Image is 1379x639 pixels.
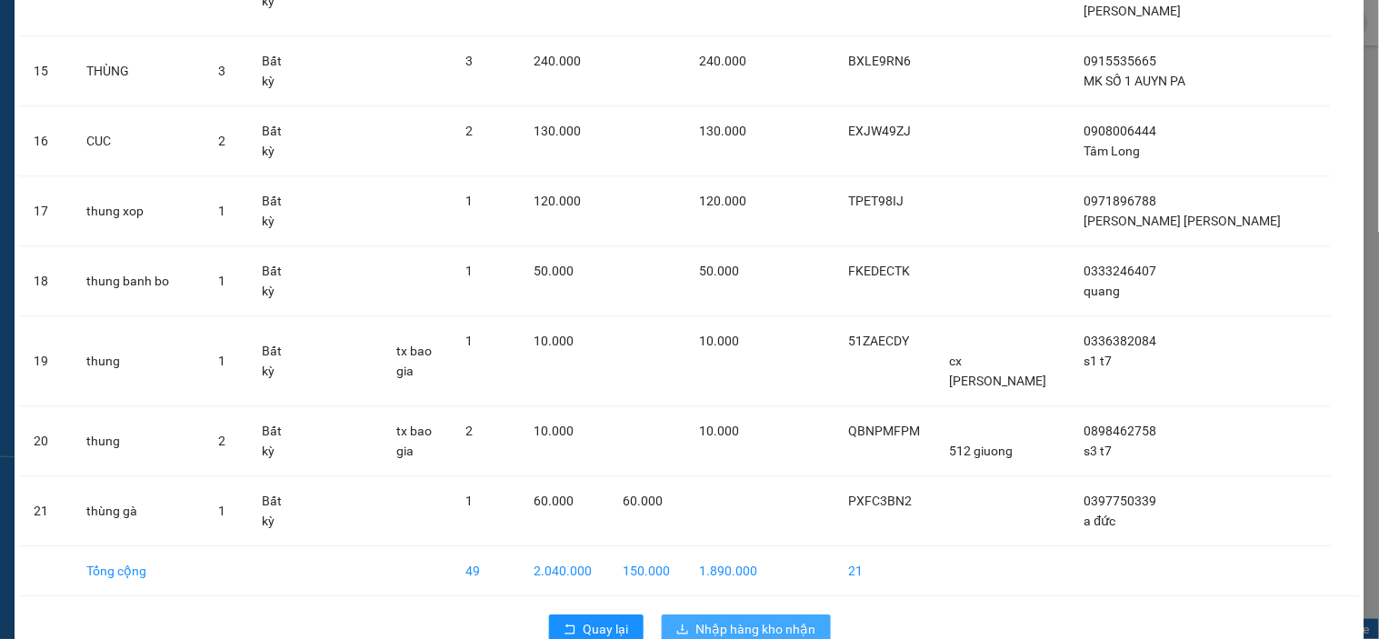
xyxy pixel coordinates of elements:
[699,54,746,68] span: 240.000
[564,623,576,637] span: rollback
[848,494,912,508] span: PXFC3BN2
[19,36,72,106] td: 15
[1084,424,1157,438] span: 0898462758
[848,124,911,138] span: EXJW49ZJ
[452,546,520,596] td: 49
[1084,334,1157,348] span: 0336382084
[19,316,72,406] td: 19
[1084,514,1116,528] span: a đức
[1084,264,1157,278] span: 0333246407
[534,494,574,508] span: 60.000
[696,619,816,639] span: Nhập hàng kho nhận
[699,334,739,348] span: 10.000
[534,194,581,208] span: 120.000
[218,504,225,518] span: 1
[218,64,225,78] span: 3
[218,204,225,218] span: 1
[163,69,364,91] span: Gửi: 96HV 0343812658
[1084,124,1157,138] span: 0908006444
[848,264,910,278] span: FKEDECTK
[163,49,229,63] span: [DATE] 12:57
[848,54,911,68] span: BXLE9RN6
[534,264,574,278] span: 50.000
[247,316,307,406] td: Bất kỳ
[218,354,225,368] span: 1
[247,476,307,546] td: Bất kỳ
[247,106,307,176] td: Bất kỳ
[72,246,204,316] td: thung banh bo
[247,176,307,246] td: Bất kỳ
[949,354,1046,388] span: cx [PERSON_NAME]
[699,194,746,208] span: 120.000
[72,546,204,596] td: Tổng cộng
[247,36,307,106] td: Bất kỳ
[19,246,72,316] td: 18
[163,99,227,121] span: AyunPa
[72,476,204,546] td: thùng gà
[19,106,72,176] td: 16
[8,56,99,85] h2: B3PIYFA1
[218,134,225,148] span: 2
[163,125,253,157] span: 1XE SỐ
[1084,444,1113,458] span: s3 t7
[676,623,689,637] span: download
[466,194,474,208] span: 1
[72,106,204,176] td: CUC
[584,619,629,639] span: Quay lại
[1084,54,1157,68] span: 0915535665
[1084,284,1121,298] span: quang
[608,546,685,596] td: 150.000
[534,54,581,68] span: 240.000
[699,264,739,278] span: 50.000
[519,546,608,596] td: 2.040.000
[1084,214,1282,228] span: [PERSON_NAME] [PERSON_NAME]
[685,546,772,596] td: 1.890.000
[72,316,204,406] td: thung
[466,54,474,68] span: 3
[218,434,225,448] span: 2
[623,494,663,508] span: 60.000
[1084,74,1186,88] span: MK SỐ 1 AUYN PA
[218,274,225,288] span: 1
[699,124,746,138] span: 130.000
[949,444,1013,458] span: 512 giuong
[848,334,909,348] span: 51ZAECDY
[1084,494,1157,508] span: 0397750339
[247,406,307,476] td: Bất kỳ
[72,36,204,106] td: THÙNG
[466,424,474,438] span: 2
[19,176,72,246] td: 17
[72,406,204,476] td: thung
[466,494,474,508] span: 1
[699,424,739,438] span: 10.000
[1084,144,1141,158] span: Tâm Long
[834,546,934,596] td: 21
[466,124,474,138] span: 2
[848,194,904,208] span: TPET98IJ
[1084,354,1113,368] span: s1 t7
[396,344,432,378] span: tx bao gia
[247,246,307,316] td: Bất kỳ
[534,424,574,438] span: 10.000
[46,13,122,40] b: Cô Hai
[534,334,574,348] span: 10.000
[19,476,72,546] td: 21
[396,424,432,458] span: tx bao gia
[466,264,474,278] span: 1
[534,124,581,138] span: 130.000
[466,334,474,348] span: 1
[848,424,920,438] span: QBNPMFPM
[1084,194,1157,208] span: 0971896788
[19,406,72,476] td: 20
[72,176,204,246] td: thung xop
